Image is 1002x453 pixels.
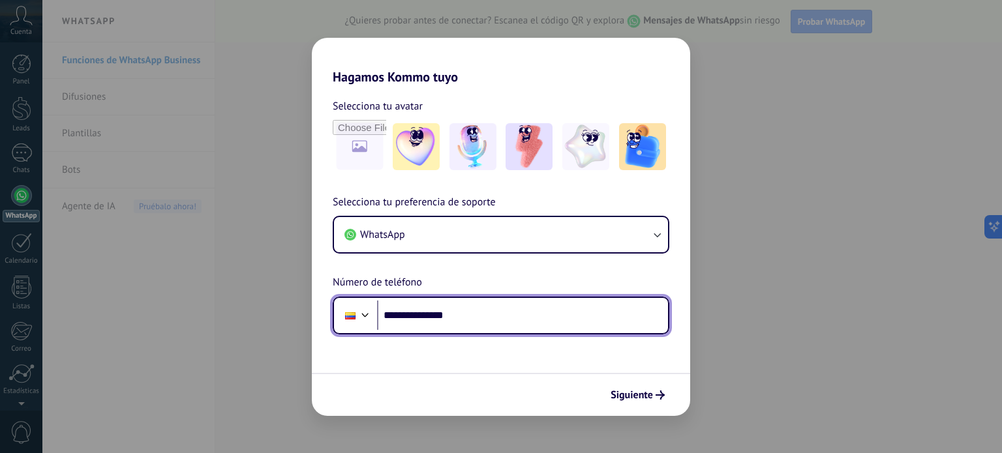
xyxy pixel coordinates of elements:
img: -5.jpeg [619,123,666,170]
span: Selecciona tu preferencia de soporte [333,194,496,211]
img: -1.jpeg [393,123,440,170]
button: WhatsApp [334,217,668,252]
span: WhatsApp [360,228,405,241]
img: -2.jpeg [449,123,496,170]
button: Siguiente [605,384,671,406]
span: Número de teléfono [333,274,422,291]
img: -3.jpeg [506,123,553,170]
h2: Hagamos Kommo tuyo [312,38,690,85]
span: Siguiente [611,390,653,400]
div: Colombia: + 57 [338,302,363,329]
span: Selecciona tu avatar [333,98,423,115]
img: -4.jpeg [562,123,609,170]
